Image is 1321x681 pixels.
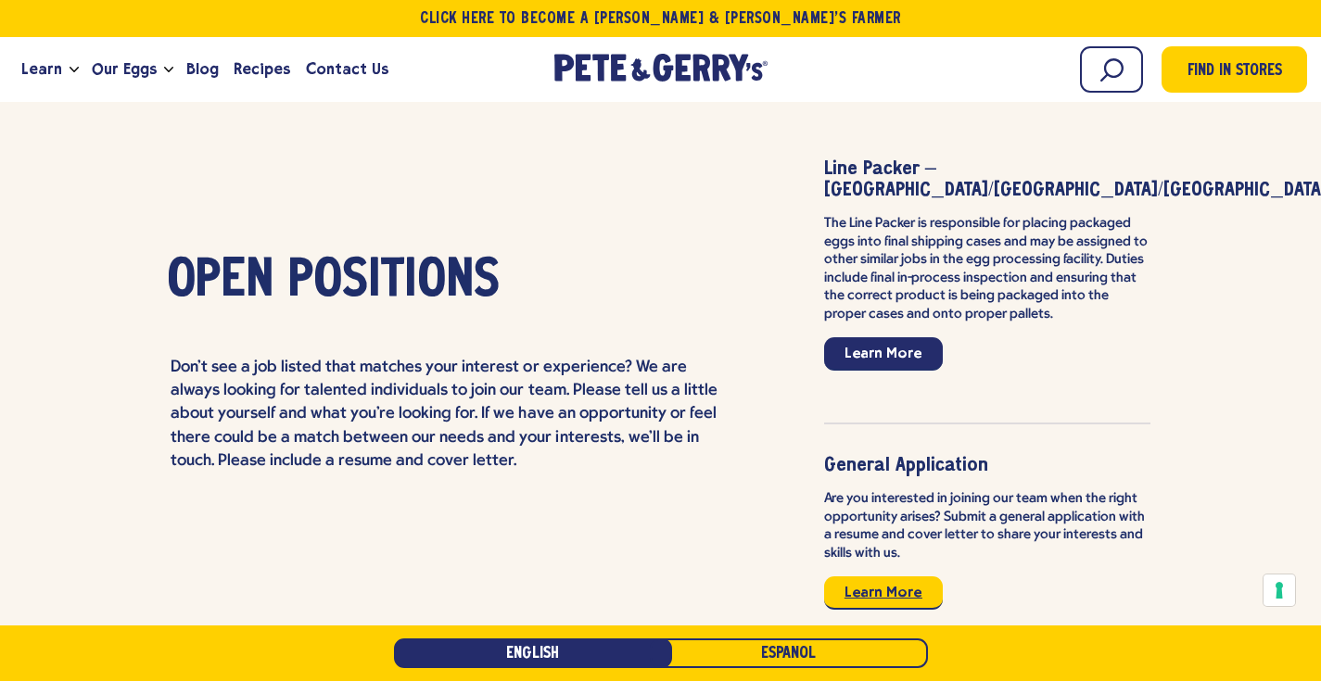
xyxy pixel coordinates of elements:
span: Contact Us [306,57,388,81]
p: Are you interested in joining our team when the right opportunity arises? Submit a general applic... [824,490,1151,562]
span: Recipes [234,57,290,81]
button: Open the dropdown menu for Our Eggs [164,67,173,73]
a: Recipes [226,44,298,95]
p: The Line Packer is responsible for placing packaged eggs into final shipping cases and may be ass... [824,215,1151,323]
a: Contact Us [298,44,396,95]
span: Find in Stores [1188,59,1282,84]
input: Search [1080,46,1143,93]
li: item [824,456,1151,662]
a: Blog [179,44,226,95]
strong: General Application [824,457,988,474]
p: Don't see a job listed that matches your interest or experience? We are always looking for talent... [171,356,721,473]
a: English [394,638,672,668]
a: Learn [14,44,70,95]
span: Blog [186,57,219,81]
li: item [824,159,1151,424]
a: Learn More [824,576,943,610]
span: Learn [21,57,62,81]
span: Our Eggs [92,57,157,81]
a: Our Eggs [84,44,164,95]
span: Positions [288,254,500,309]
button: Open the dropdown menu for Learn [70,67,79,73]
a: Español [650,638,928,668]
a: Find in Stores [1162,46,1307,93]
span: Open [167,254,273,309]
a: Learn More [824,337,943,371]
button: Your consent preferences for tracking technologies [1264,574,1295,606]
